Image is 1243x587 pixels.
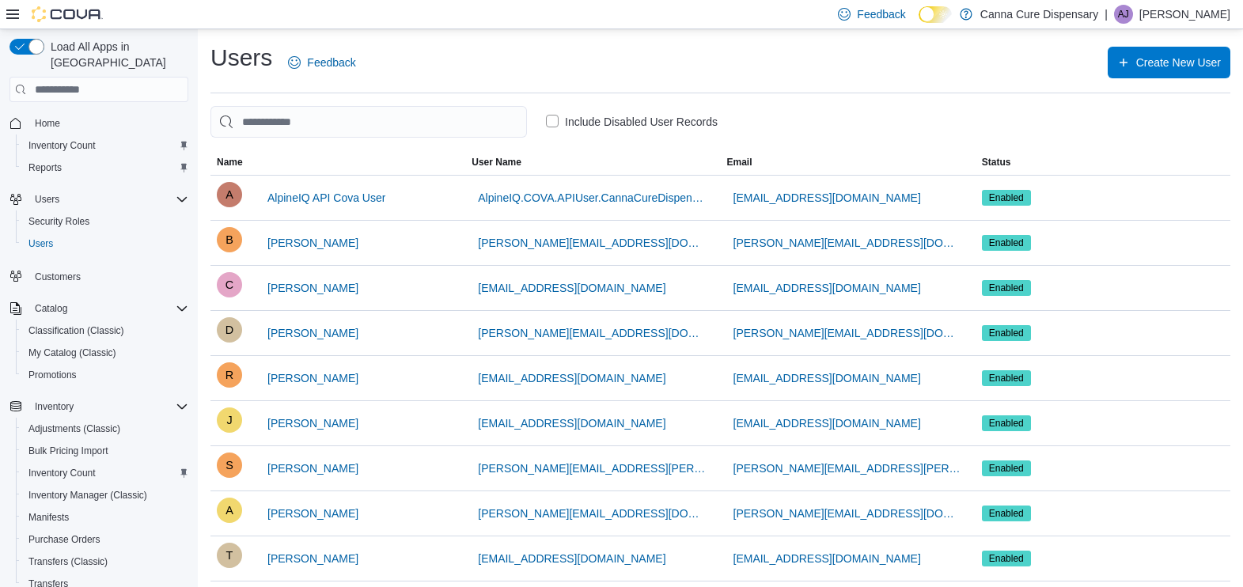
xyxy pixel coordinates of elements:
span: Feedback [857,6,905,22]
span: AlpineIQ.COVA.APIUser.CannaCureDispensary [478,190,707,206]
span: Enabled [989,416,1024,430]
button: Classification (Classic) [16,320,195,342]
button: Transfers (Classic) [16,551,195,573]
span: Classification (Classic) [28,324,124,337]
div: James [217,407,242,433]
span: [PERSON_NAME] [267,415,358,431]
span: Enabled [989,281,1024,295]
span: D [225,317,233,343]
button: My Catalog (Classic) [16,342,195,364]
span: Create New User [1136,55,1221,70]
span: Customers [35,271,81,283]
span: Enabled [989,551,1024,566]
span: [EMAIL_ADDRESS][DOMAIN_NAME] [478,551,665,566]
div: Angie [217,498,242,523]
span: [PERSON_NAME][EMAIL_ADDRESS][DOMAIN_NAME] [478,325,707,341]
span: Enabled [982,235,1031,251]
span: Transfers (Classic) [22,552,188,571]
span: Home [28,113,188,133]
span: User Name [472,156,521,169]
button: Users [28,190,66,209]
span: Email [727,156,752,169]
a: Manifests [22,508,75,527]
button: [PERSON_NAME][EMAIL_ADDRESS][DOMAIN_NAME] [472,317,714,349]
span: Reports [28,161,62,174]
span: Enabled [982,415,1031,431]
span: [PERSON_NAME][EMAIL_ADDRESS][PERSON_NAME][DOMAIN_NAME] [733,460,963,476]
span: Adjustments (Classic) [28,422,120,435]
button: Inventory Manager (Classic) [16,484,195,506]
button: [PERSON_NAME] [261,407,365,439]
a: Home [28,114,66,133]
span: [PERSON_NAME][EMAIL_ADDRESS][DOMAIN_NAME] [478,235,707,251]
span: My Catalog (Classic) [28,347,116,359]
span: Adjustments (Classic) [22,419,188,438]
span: A [225,498,233,523]
button: [PERSON_NAME] [261,498,365,529]
button: AlpineIQ API Cova User [261,182,392,214]
span: Security Roles [22,212,188,231]
span: Enabled [989,191,1024,205]
a: Bulk Pricing Import [22,441,115,460]
a: Feedback [282,47,362,78]
h1: Users [210,42,272,74]
span: Inventory [35,400,74,413]
div: Cody [217,272,242,297]
span: Dark Mode [919,23,919,24]
button: Create New User [1108,47,1230,78]
span: Promotions [22,365,188,384]
button: Catalog [3,297,195,320]
button: Security Roles [16,210,195,233]
button: Users [3,188,195,210]
button: [EMAIL_ADDRESS][DOMAIN_NAME] [727,272,927,304]
span: Purchase Orders [22,530,188,549]
a: Purchase Orders [22,530,107,549]
span: Enabled [989,371,1024,385]
p: | [1105,5,1108,24]
input: Dark Mode [919,6,952,23]
div: Shantia [217,453,242,478]
span: [PERSON_NAME][EMAIL_ADDRESS][PERSON_NAME][DOMAIN_NAME] [478,460,707,476]
img: Cova [32,6,103,22]
span: Bulk Pricing Import [22,441,188,460]
span: [PERSON_NAME][EMAIL_ADDRESS][DOMAIN_NAME] [478,506,707,521]
span: Enabled [989,506,1024,521]
button: Manifests [16,506,195,528]
span: Enabled [989,461,1024,475]
span: Users [22,234,188,253]
span: [PERSON_NAME][EMAIL_ADDRESS][DOMAIN_NAME] [733,325,963,341]
span: A [225,182,233,207]
button: [PERSON_NAME][EMAIL_ADDRESS][DOMAIN_NAME] [472,498,714,529]
a: Promotions [22,365,83,384]
a: Users [22,234,59,253]
button: [PERSON_NAME] [261,362,365,394]
button: [PERSON_NAME] [261,543,365,574]
a: Customers [28,267,87,286]
span: C [225,272,233,297]
span: Inventory [28,397,188,416]
button: [PERSON_NAME][EMAIL_ADDRESS][PERSON_NAME][DOMAIN_NAME] [727,453,969,484]
span: [PERSON_NAME] [267,280,358,296]
p: Canna Cure Dispensary [980,5,1098,24]
a: Inventory Manager (Classic) [22,486,153,505]
span: Enabled [982,551,1031,566]
span: Enabled [989,236,1024,250]
span: [EMAIL_ADDRESS][DOMAIN_NAME] [733,280,921,296]
span: Catalog [28,299,188,318]
button: Purchase Orders [16,528,195,551]
span: [PERSON_NAME] [267,370,358,386]
span: Status [982,156,1011,169]
button: Inventory [3,396,195,418]
span: Bulk Pricing Import [28,445,108,457]
button: Inventory Count [16,462,195,484]
span: Load All Apps in [GEOGRAPHIC_DATA] [44,39,188,70]
span: Users [35,193,59,206]
span: Inventory Count [22,464,188,483]
a: Classification (Classic) [22,321,131,340]
div: Angie Johnson [1114,5,1133,24]
button: [EMAIL_ADDRESS][DOMAIN_NAME] [727,182,927,214]
button: Adjustments (Classic) [16,418,195,440]
button: [EMAIL_ADDRESS][DOMAIN_NAME] [472,407,672,439]
span: Catalog [35,302,67,315]
button: [PERSON_NAME] [261,453,365,484]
